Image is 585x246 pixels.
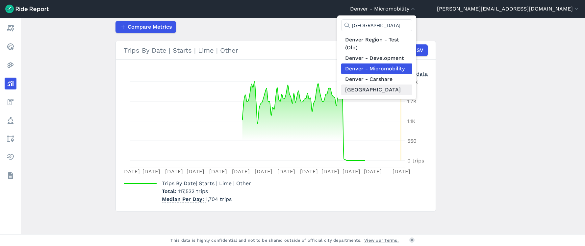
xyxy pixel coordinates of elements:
[341,19,412,31] input: Type to filter...
[341,35,412,53] a: Denver Region - Test (Old)
[341,63,412,74] a: Denver - Micromobility
[341,85,412,95] a: [GEOGRAPHIC_DATA]
[341,74,412,85] a: Denver - Carshare
[341,53,412,63] a: Denver - Development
